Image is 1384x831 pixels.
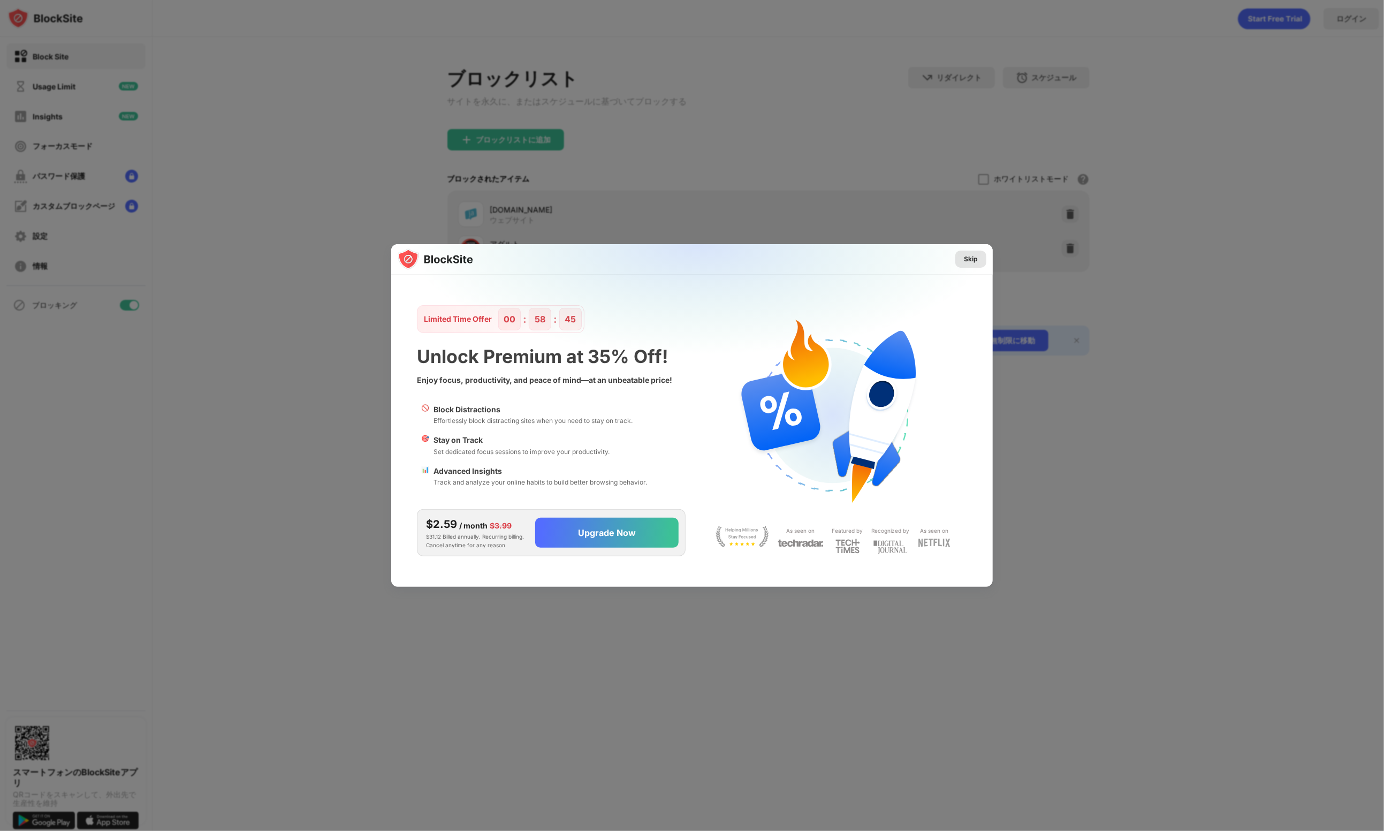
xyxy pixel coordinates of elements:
[434,465,647,477] div: Advanced Insights
[918,539,950,547] img: light-netflix.svg
[786,526,815,536] div: As seen on
[778,539,824,548] img: light-techradar.svg
[426,516,457,532] div: $2.59
[578,527,636,538] div: Upgrade Now
[426,516,527,549] div: $31.12 Billed annually. Recurring billing. Cancel anytime for any reason
[434,477,647,487] div: Track and analyze your online habits to build better browsing behavior.
[920,526,948,536] div: As seen on
[421,465,429,488] div: 📊
[873,539,908,556] img: light-digital-journal.svg
[835,539,860,554] img: light-techtimes.svg
[459,520,488,532] div: / month
[964,254,978,265] div: Skip
[490,520,512,532] div: $3.99
[398,244,999,456] img: gradient.svg
[872,526,910,536] div: Recognized by
[832,526,863,536] div: Featured by
[716,526,769,547] img: light-stay-focus.svg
